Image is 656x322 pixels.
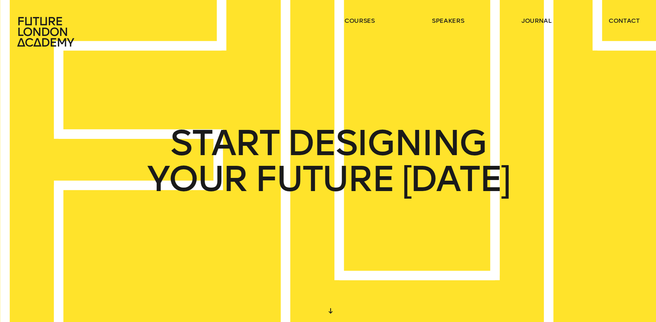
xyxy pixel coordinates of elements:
span: YOUR [147,161,247,197]
a: courses [344,17,375,25]
span: DESIGNING [287,125,486,161]
span: START [170,125,279,161]
span: FUTURE [255,161,394,197]
a: journal [521,17,552,25]
a: contact [609,17,640,25]
span: [DATE] [401,161,509,197]
a: speakers [432,17,464,25]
